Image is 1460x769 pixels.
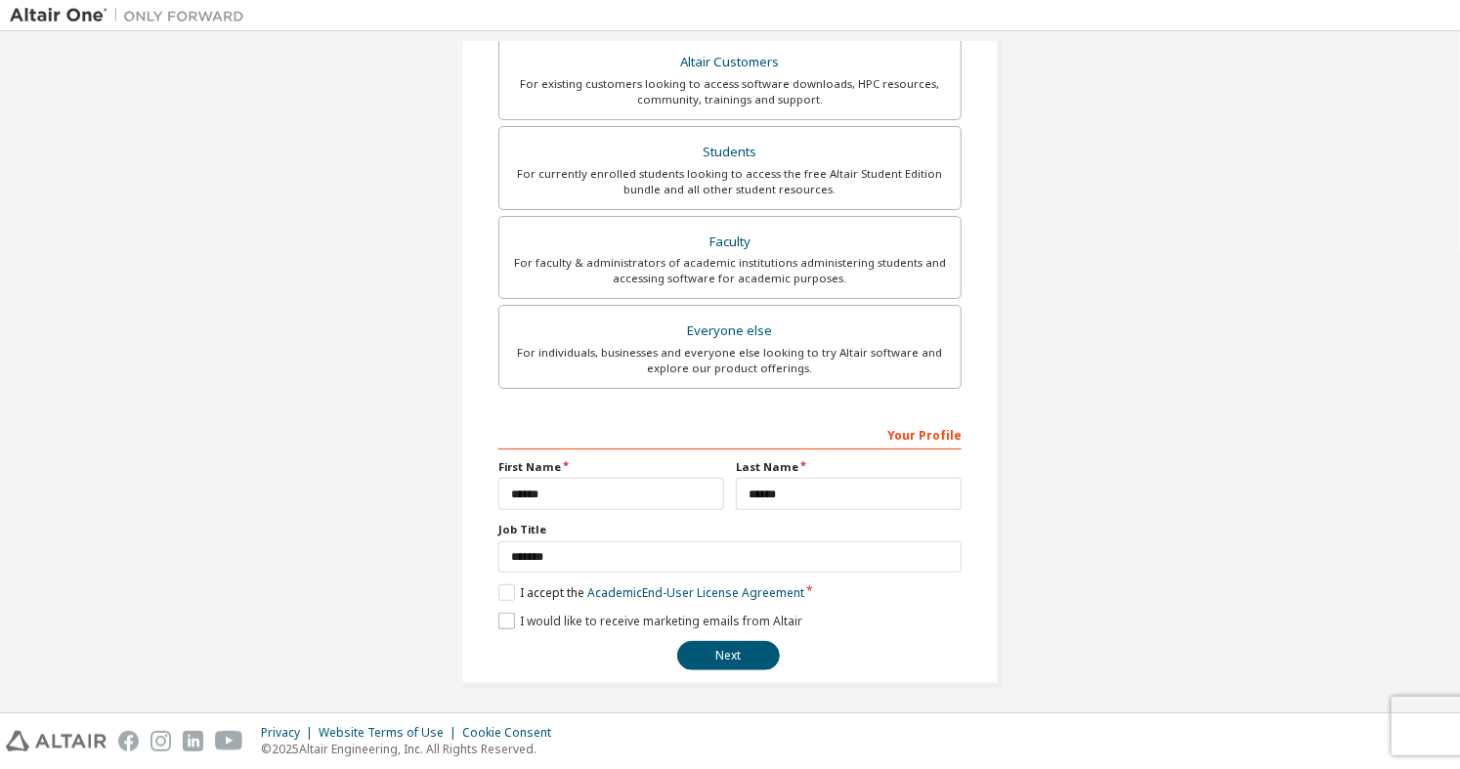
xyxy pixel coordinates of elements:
div: Everyone else [511,318,949,345]
div: For faculty & administrators of academic institutions administering students and accessing softwa... [511,255,949,286]
div: Cookie Consent [462,725,563,741]
div: Students [511,139,949,166]
div: Privacy [261,725,319,741]
div: Faculty [511,229,949,256]
label: Job Title [498,522,962,537]
div: For currently enrolled students looking to access the free Altair Student Edition bundle and all ... [511,166,949,197]
img: altair_logo.svg [6,731,107,751]
img: youtube.svg [215,731,243,751]
div: For individuals, businesses and everyone else looking to try Altair software and explore our prod... [511,345,949,376]
label: Last Name [736,459,962,475]
div: Altair Customers [511,49,949,76]
img: facebook.svg [118,731,139,751]
img: Altair One [10,6,254,25]
div: Your Profile [498,418,962,449]
label: I accept the [498,584,804,601]
a: Academic End-User License Agreement [587,584,804,601]
label: I would like to receive marketing emails from Altair [498,613,802,629]
div: For existing customers looking to access software downloads, HPC resources, community, trainings ... [511,76,949,107]
button: Next [677,641,780,670]
label: First Name [498,459,724,475]
img: instagram.svg [150,731,171,751]
div: Website Terms of Use [319,725,462,741]
img: linkedin.svg [183,731,203,751]
p: © 2025 Altair Engineering, Inc. All Rights Reserved. [261,741,563,757]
